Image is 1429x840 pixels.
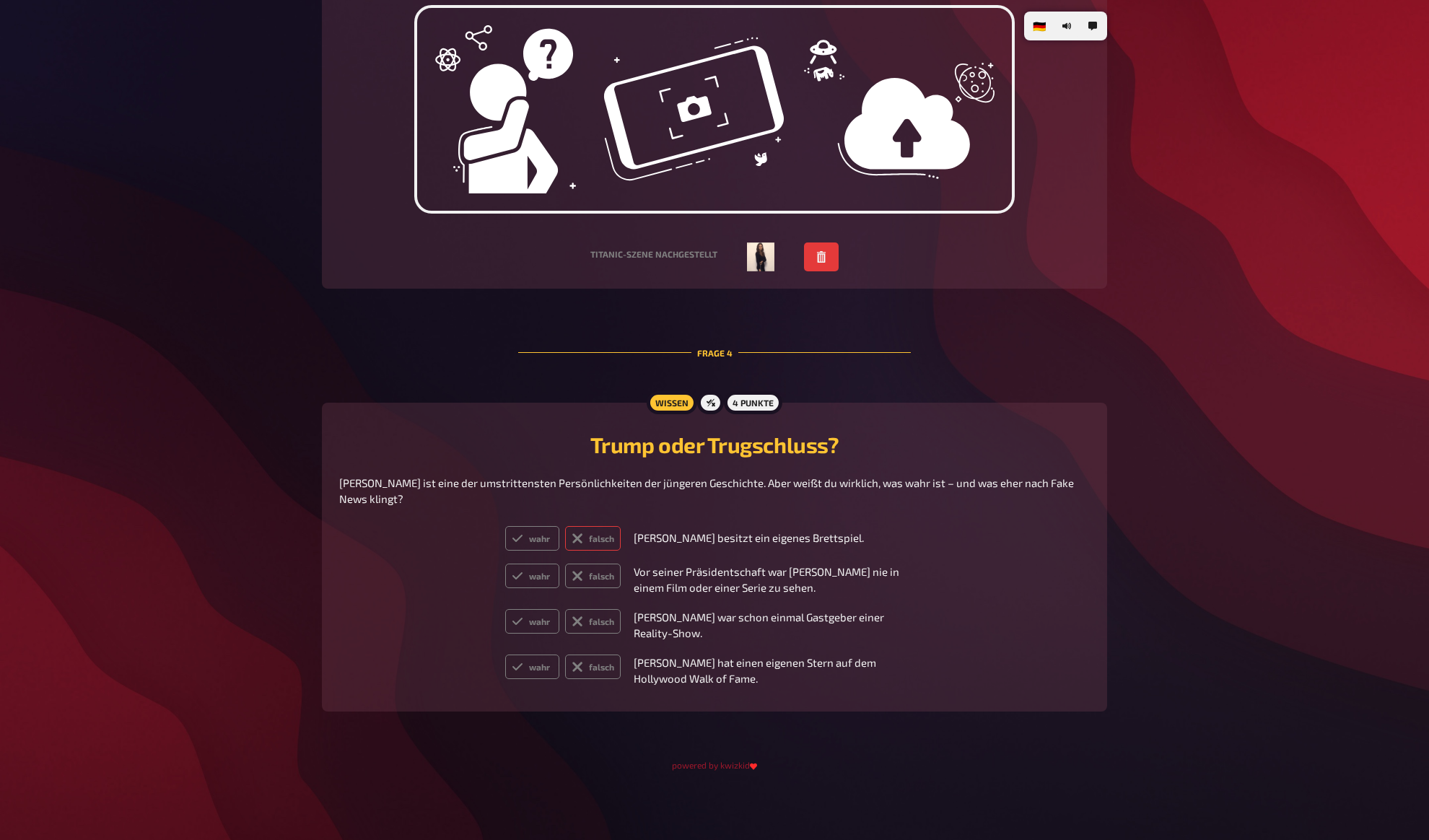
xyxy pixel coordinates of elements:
p: Vor seiner Präsidentschaft war [PERSON_NAME] nie in einem Film oder einer Serie zu sehen. [634,564,924,596]
label: wahr [505,526,559,551]
h2: Trump oder Trugschluss? [339,432,1090,458]
p: [PERSON_NAME] besitzt ein eigenes Brettspiel. [634,530,924,546]
label: wahr [505,609,559,634]
label: falsch [565,655,621,679]
label: falsch [565,526,621,551]
label: falsch [565,609,621,634]
span: [PERSON_NAME] ist eine der umstrittensten Persönlichkeiten der jüngeren Geschichte. Aber weißt du... [339,476,1076,506]
p: [PERSON_NAME] war schon einmal Gastgeber einer Reality-Show. [634,609,924,642]
li: 🇩🇪 [1027,14,1052,38]
div: Frage 4 [518,312,911,394]
label: falsch [565,564,621,588]
div: Wissen [647,391,697,414]
img: upload [414,5,1015,214]
label: Titanic-Szene nachgestellt [590,250,717,258]
label: wahr [505,655,559,679]
a: powered by kwizkid [672,758,757,771]
small: powered by kwizkid [672,760,757,770]
label: wahr [505,564,559,588]
p: [PERSON_NAME] hat einen eigenen Stern auf dem Hollywood Walk of Fame. [634,655,924,687]
div: 4 Punkte [724,391,782,414]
